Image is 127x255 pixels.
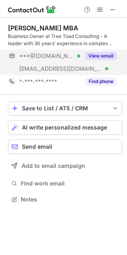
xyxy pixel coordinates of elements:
button: AI write personalized message [8,120,122,135]
span: AI write personalized message [22,124,107,131]
button: Notes [8,194,122,205]
button: Reveal Button [85,78,117,86]
span: Add to email campaign [22,163,85,169]
span: [EMAIL_ADDRESS][DOMAIN_NAME] [19,65,102,72]
div: Save to List / ATS / CRM [22,105,108,112]
button: Send email [8,139,122,154]
span: Find work email [21,180,119,187]
button: save-profile-one-click [8,101,122,116]
button: Reveal Button [85,52,117,60]
button: Add to email campaign [8,159,122,173]
span: Notes [21,196,119,203]
img: ContactOut v5.3.10 [8,5,56,14]
div: [PERSON_NAME] MBA [8,24,78,32]
button: Find work email [8,178,122,189]
span: Send email [22,143,52,150]
div: Business Owner at Tree Toad Consulting - A leader with 30 years’ experience in complex environments. [8,33,122,47]
span: ***@[DOMAIN_NAME] [19,52,74,60]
